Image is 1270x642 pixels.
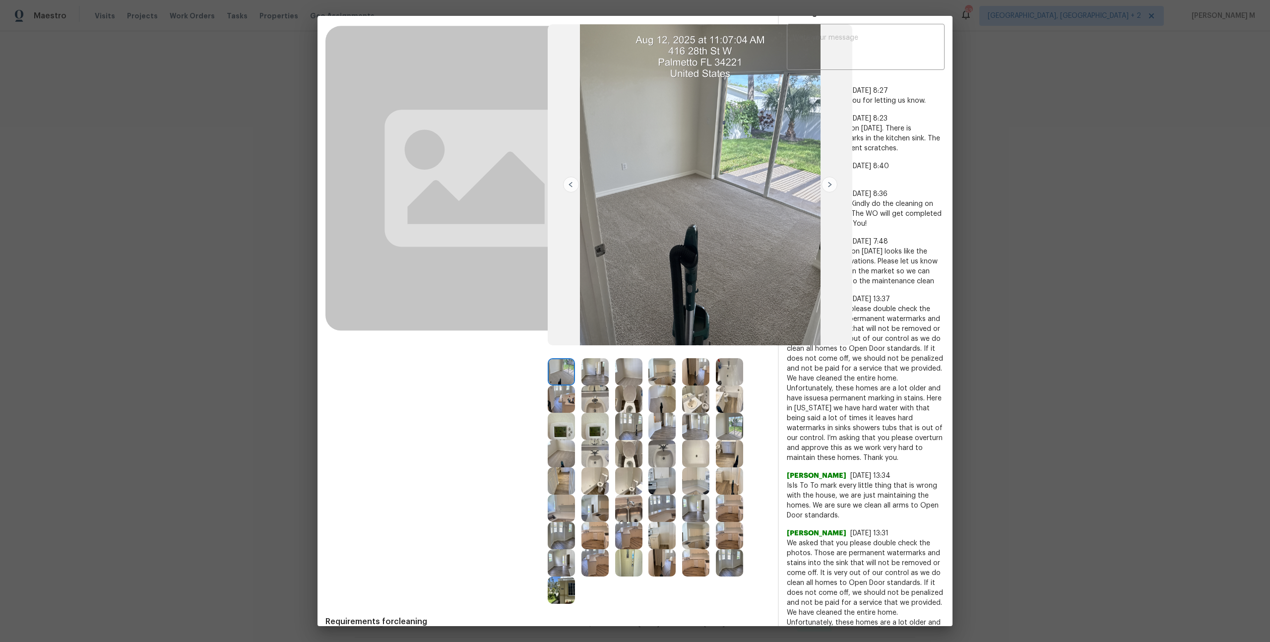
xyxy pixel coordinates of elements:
span: [DATE] 7:48 [850,238,888,245]
img: left-chevron-button-url [563,177,579,193]
span: Hello Team, Thank you for letting us know. [787,96,945,106]
span: Came to the home on [DATE] looks like the home is under renovations. Please let us know when it i... [787,247,945,286]
span: [PERSON_NAME] [787,528,846,538]
span: [PERSON_NAME] [787,471,846,481]
span: [DATE] 8:27 [850,87,888,94]
span: Thank you will do [787,171,945,181]
span: [DATE] 13:31 [850,530,889,537]
span: [DATE] 8:23 [850,115,888,122]
span: IsIs To To mark every little thing that is wrong with the house, we are just maintaining the home... [787,481,945,520]
span: Home was cleaned on [DATE]. There is permanent watermarks in the kitchen sink. The shower has per... [787,124,945,153]
span: [DATE] 13:37 [850,296,890,303]
span: [DATE] 8:40 [850,163,889,170]
img: right-chevron-button-url [822,177,837,193]
span: [DATE] 8:36 [850,191,888,197]
span: We asked that you please double check the photos. Those are permanent watermarks and stains into ... [787,304,945,463]
span: [DATE] 13:34 [850,472,890,479]
span: Hi [PERSON_NAME], Kindly do the cleaning on the upcoming visit. The WO will get completed by this... [787,199,945,229]
span: Requirements for cleaning [325,617,770,627]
